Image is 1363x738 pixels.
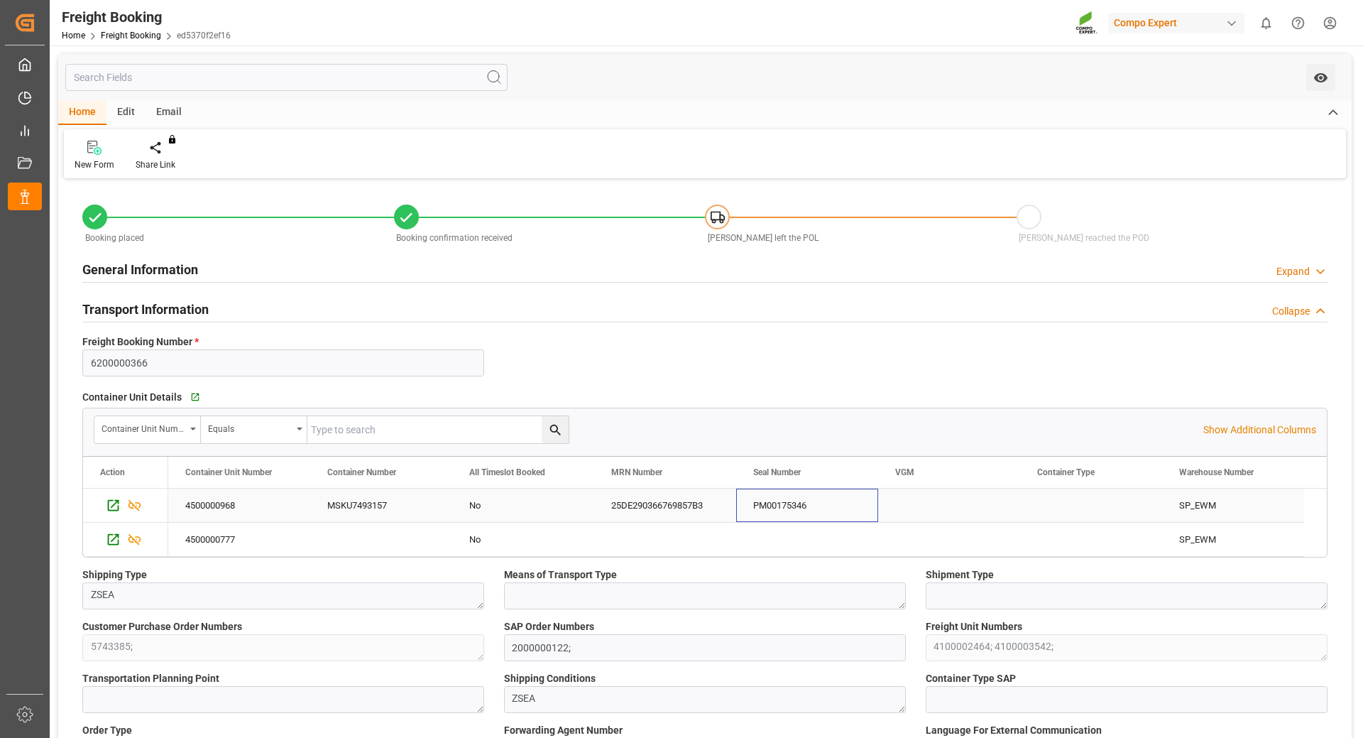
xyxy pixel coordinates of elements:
[101,31,161,40] a: Freight Booking
[1272,304,1310,319] div: Collapse
[82,300,209,319] h2: Transport Information
[1282,7,1314,39] button: Help Center
[75,158,114,171] div: New Form
[146,101,192,125] div: Email
[1108,9,1250,36] button: Compo Expert
[201,416,307,443] button: open menu
[926,723,1102,738] span: Language For External Communication
[504,671,596,686] span: Shipping Conditions
[895,467,914,477] span: VGM
[753,467,801,477] span: Seal Number
[327,467,396,477] span: Container Number
[168,523,310,556] div: 4500000777
[168,489,1304,523] div: Press SPACE to select this row.
[83,523,168,557] div: Press SPACE to select this row.
[1162,489,1304,522] div: SP_EWM
[594,489,736,522] div: 25DE290366769857B3
[1162,523,1304,556] div: SP_EWM
[58,101,106,125] div: Home
[396,233,513,243] span: Booking confirmation received
[926,619,1022,634] span: Freight Unit Numbers
[82,634,484,661] textarea: 5743385;
[208,419,292,435] div: Equals
[94,416,201,443] button: open menu
[1037,467,1095,477] span: Container Type
[106,101,146,125] div: Edit
[82,390,182,405] span: Container Unit Details
[62,6,231,28] div: Freight Booking
[168,489,310,522] div: 4500000968
[504,619,594,634] span: SAP Order Numbers
[65,64,508,91] input: Search Fields
[1179,467,1254,477] span: Warehouse Number
[1306,64,1335,91] button: open menu
[82,335,199,349] span: Freight Booking Number
[469,489,577,522] div: No
[82,260,198,279] h2: General Information
[185,467,272,477] span: Container Unit Number
[1019,233,1149,243] span: [PERSON_NAME] reached the POD
[504,723,623,738] span: Forwarding Agent Number
[469,467,545,477] span: All Timeslot Booked
[100,467,125,477] div: Action
[926,568,994,582] span: Shipment Type
[168,523,1304,557] div: Press SPACE to select this row.
[926,671,1016,686] span: Container Type SAP
[1075,11,1098,36] img: Screenshot%202023-09-29%20at%2010.02.21.png_1712312052.png
[708,233,819,243] span: [PERSON_NAME] left the POL
[310,489,452,522] div: MSKU7493157
[542,416,569,443] button: search button
[736,489,878,522] div: PM00175346
[469,523,577,556] div: No
[307,416,569,443] input: Type to search
[82,568,147,582] span: Shipping Type
[611,467,662,477] span: MRN Number
[1250,7,1282,39] button: show 0 new notifications
[82,619,242,634] span: Customer Purchase Order Numbers
[1203,423,1316,438] p: Show Additional Columns
[85,233,144,243] span: Booking placed
[82,582,484,609] textarea: ZSEA
[1276,264,1310,279] div: Expand
[62,31,85,40] a: Home
[82,723,132,738] span: Order Type
[82,671,219,686] span: Transportation Planning Point
[1108,13,1244,33] div: Compo Expert
[102,419,185,435] div: Container Unit Number
[504,568,617,582] span: Means of Transport Type
[504,686,906,713] textarea: ZSEA
[83,489,168,523] div: Press SPACE to select this row.
[926,634,1328,661] textarea: 4100002464; 4100003542;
